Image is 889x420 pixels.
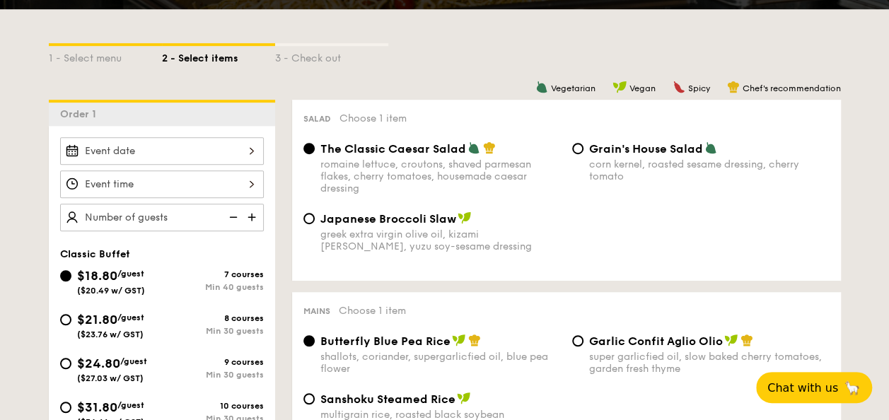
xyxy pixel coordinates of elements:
[320,142,466,156] span: The Classic Caesar Salad
[467,141,480,154] img: icon-vegetarian.fe4039eb.svg
[60,204,264,231] input: Number of guests
[612,81,627,93] img: icon-vegan.f8ff3823.svg
[60,248,130,260] span: Classic Buffet
[458,211,472,224] img: icon-vegan.f8ff3823.svg
[77,268,117,284] span: $18.80
[844,380,861,396] span: 🦙
[117,313,144,322] span: /guest
[77,399,117,415] span: $31.80
[243,204,264,231] img: icon-add.58712e84.svg
[320,351,561,375] div: shallots, coriander, supergarlicfied oil, blue pea flower
[320,158,561,194] div: romaine lettuce, croutons, shaved parmesan flakes, cherry tomatoes, housemade caesar dressing
[162,326,264,336] div: Min 30 guests
[303,335,315,346] input: Butterfly Blue Pea Riceshallots, coriander, supergarlicfied oil, blue pea flower
[767,381,838,395] span: Chat with us
[221,204,243,231] img: icon-reduce.1d2dbef1.svg
[688,83,710,93] span: Spicy
[303,114,331,124] span: Salad
[60,270,71,281] input: $18.80/guest($20.49 w/ GST)7 coursesMin 40 guests
[77,329,144,339] span: ($23.76 w/ GST)
[320,212,456,226] span: Japanese Broccoli Slaw
[275,46,388,66] div: 3 - Check out
[452,334,466,346] img: icon-vegan.f8ff3823.svg
[303,306,330,316] span: Mains
[589,351,830,375] div: super garlicfied oil, slow baked cherry tomatoes, garden fresh thyme
[162,370,264,380] div: Min 30 guests
[727,81,740,93] img: icon-chef-hat.a58ddaea.svg
[60,170,264,198] input: Event time
[60,358,71,369] input: $24.80/guest($27.03 w/ GST)9 coursesMin 30 guests
[303,393,315,404] input: Sanshoku Steamed Ricemultigrain rice, roasted black soybean
[572,335,583,346] input: Garlic Confit Aglio Oliosuper garlicfied oil, slow baked cherry tomatoes, garden fresh thyme
[77,286,145,296] span: ($20.49 w/ GST)
[60,137,264,165] input: Event date
[320,228,561,252] div: greek extra virgin olive oil, kizami [PERSON_NAME], yuzu soy-sesame dressing
[303,143,315,154] input: The Classic Caesar Saladromaine lettuce, croutons, shaved parmesan flakes, cherry tomatoes, house...
[339,305,406,317] span: Choose 1 item
[535,81,548,93] img: icon-vegetarian.fe4039eb.svg
[629,83,656,93] span: Vegan
[320,392,455,406] span: Sanshoku Steamed Rice
[162,313,264,323] div: 8 courses
[60,314,71,325] input: $21.80/guest($23.76 w/ GST)8 coursesMin 30 guests
[704,141,717,154] img: icon-vegetarian.fe4039eb.svg
[117,269,144,279] span: /guest
[589,158,830,182] div: corn kernel, roasted sesame dressing, cherry tomato
[162,282,264,292] div: Min 40 guests
[457,392,471,404] img: icon-vegan.f8ff3823.svg
[673,81,685,93] img: icon-spicy.37a8142b.svg
[339,112,407,124] span: Choose 1 item
[60,108,102,120] span: Order 1
[77,356,120,371] span: $24.80
[162,357,264,367] div: 9 courses
[60,402,71,413] input: $31.80/guest($34.66 w/ GST)10 coursesMin 30 guests
[756,372,872,403] button: Chat with us🦙
[589,142,703,156] span: Grain's House Salad
[483,141,496,154] img: icon-chef-hat.a58ddaea.svg
[162,46,275,66] div: 2 - Select items
[740,334,753,346] img: icon-chef-hat.a58ddaea.svg
[589,334,723,348] span: Garlic Confit Aglio Olio
[120,356,147,366] span: /guest
[77,312,117,327] span: $21.80
[49,46,162,66] div: 1 - Select menu
[468,334,481,346] img: icon-chef-hat.a58ddaea.svg
[162,401,264,411] div: 10 courses
[320,334,451,348] span: Butterfly Blue Pea Rice
[303,213,315,224] input: Japanese Broccoli Slawgreek extra virgin olive oil, kizami [PERSON_NAME], yuzu soy-sesame dressing
[551,83,595,93] span: Vegetarian
[572,143,583,154] input: Grain's House Saladcorn kernel, roasted sesame dressing, cherry tomato
[724,334,738,346] img: icon-vegan.f8ff3823.svg
[162,269,264,279] div: 7 courses
[743,83,841,93] span: Chef's recommendation
[117,400,144,410] span: /guest
[77,373,144,383] span: ($27.03 w/ GST)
